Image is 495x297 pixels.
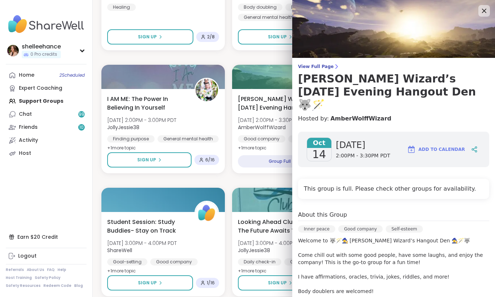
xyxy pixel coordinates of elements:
[336,139,390,151] span: [DATE]
[238,116,307,124] span: [DATE] 2:00PM - 3:30PM PDT
[238,258,281,266] div: Daily check-in
[107,124,139,131] b: JollyJessie38
[35,275,60,280] a: Safety Policy
[298,237,489,295] p: Welcome to 🐺🪄🧙‍♀️ [PERSON_NAME] Wizard’s Hangout Den 🧙‍♀️🪄🐺 Come chill out with some good people,...
[138,280,157,286] span: Sign Up
[268,280,287,286] span: Sign Up
[238,4,282,11] div: Body doubling
[284,258,345,266] div: General mental health
[6,267,24,272] a: Referrals
[205,157,215,163] span: 6 / 16
[238,247,270,254] b: JollyJessie38
[207,280,215,286] span: 1 / 16
[288,135,326,143] div: Inner peace
[30,51,57,58] span: 0 Pro credits
[336,152,390,160] span: 2:00PM - 3:30PM PDT
[79,111,84,118] span: 99
[312,148,326,161] span: 14
[150,258,198,266] div: Good company
[138,34,157,40] span: Sign Up
[6,82,87,95] a: Expert Coaching
[238,29,323,44] button: Sign Up
[158,135,219,143] div: General mental health
[238,124,286,131] b: AmberWolffWizard
[6,69,87,82] a: Home2Scheduled
[107,239,177,247] span: [DATE] 3:00PM - 4:00PM PDT
[6,134,87,147] a: Activity
[19,85,62,92] div: Expert Coaching
[19,111,32,118] div: Chat
[404,141,468,158] button: Add to Calendar
[307,138,331,148] span: Oct
[107,95,186,112] span: I AM ME: The Power In Believing In Yourself
[298,64,489,69] span: View Full Page
[298,64,489,111] a: View Full Page[PERSON_NAME] Wizard’s [DATE] Evening Hangout Den 🐺🪄
[196,202,218,224] img: ShareWell
[6,283,41,288] a: Safety Resources
[285,4,329,11] div: Daily check-in
[304,184,483,193] h4: This group is full. Please check other groups for availability.
[298,225,335,233] div: Inner peace
[298,114,489,123] h4: Hosted by:
[6,108,87,121] a: Chat99
[107,116,176,124] span: [DATE] 2:00PM - 3:00PM PDT
[196,79,218,101] img: JollyJessie38
[107,247,132,254] b: ShareWell
[330,114,391,123] a: AmberWolffWizard
[6,12,87,37] img: ShareWell Nav Logo
[107,152,192,167] button: Sign Up
[107,258,147,266] div: Goal-setting
[338,225,383,233] div: Good company
[386,225,423,233] div: Self-esteem
[419,146,465,153] span: Add to Calendar
[137,157,156,163] span: Sign Up
[407,145,416,154] img: ShareWell Logomark
[19,150,31,157] div: Host
[6,121,87,134] a: Friends10
[268,34,287,40] span: Sign Up
[6,230,87,243] div: Earn $20 Credit
[107,29,193,44] button: Sign Up
[43,283,71,288] a: Redeem Code
[19,72,34,79] div: Home
[107,218,186,235] span: Student Session: Study Buddies- Stay on Track
[58,267,66,272] a: Help
[6,250,87,263] a: Logout
[27,267,44,272] a: About Us
[107,275,193,290] button: Sign Up
[298,72,489,111] h3: [PERSON_NAME] Wizard’s [DATE] Evening Hangout Den 🐺🪄
[107,135,155,143] div: Finding purpose
[79,124,84,131] span: 10
[19,124,38,131] div: Friends
[19,137,38,144] div: Activity
[7,45,19,56] img: shelleehance
[298,211,347,219] h4: About this Group
[22,43,61,51] div: shelleehance
[47,267,55,272] a: FAQ
[107,4,136,11] div: Healing
[238,135,285,143] div: Good company
[207,34,215,40] span: 2 / 8
[238,14,299,21] div: General mental health
[238,239,307,247] span: [DATE] 3:00PM - 4:00PM PDT
[18,253,37,260] div: Logout
[238,275,323,290] button: Sign Up
[6,147,87,160] a: Host
[59,72,85,78] span: 2 Scheduled
[238,218,317,235] span: Looking Ahead ClubHouse: The Future Awaits You !
[74,283,83,288] a: Blog
[238,155,322,167] div: Group Full
[238,95,317,112] span: [PERSON_NAME] Wizard’s [DATE] Evening Hangout Den 🐺🪄
[6,275,32,280] a: Host Training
